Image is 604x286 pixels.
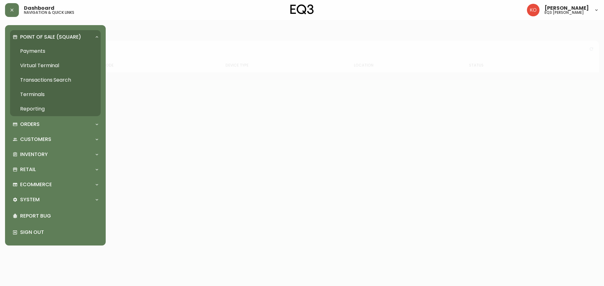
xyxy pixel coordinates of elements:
img: logo [290,4,314,14]
div: Ecommerce [10,178,101,192]
p: Orders [20,121,40,128]
div: Retail [10,163,101,176]
p: Ecommerce [20,181,52,188]
div: Point of Sale (Square) [10,30,101,44]
a: Terminals [10,87,101,102]
a: Transactions Search [10,73,101,87]
div: Sign Out [10,224,101,240]
p: System [20,196,40,203]
p: Inventory [20,151,48,158]
div: Customers [10,132,101,146]
a: Virtual Terminal [10,58,101,73]
div: System [10,193,101,207]
h5: eq3 [PERSON_NAME] [545,11,584,14]
a: Reporting [10,102,101,116]
h5: navigation & quick links [24,11,74,14]
p: Point of Sale (Square) [20,34,81,40]
a: Payments [10,44,101,58]
p: Report Bug [20,213,98,219]
p: Customers [20,136,51,143]
img: 9beb5e5239b23ed26e0d832b1b8f6f2a [527,4,540,16]
span: Dashboard [24,6,54,11]
p: Sign Out [20,229,98,236]
div: Orders [10,117,101,131]
div: Report Bug [10,208,101,224]
div: Inventory [10,148,101,161]
span: [PERSON_NAME] [545,6,589,11]
p: Retail [20,166,36,173]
